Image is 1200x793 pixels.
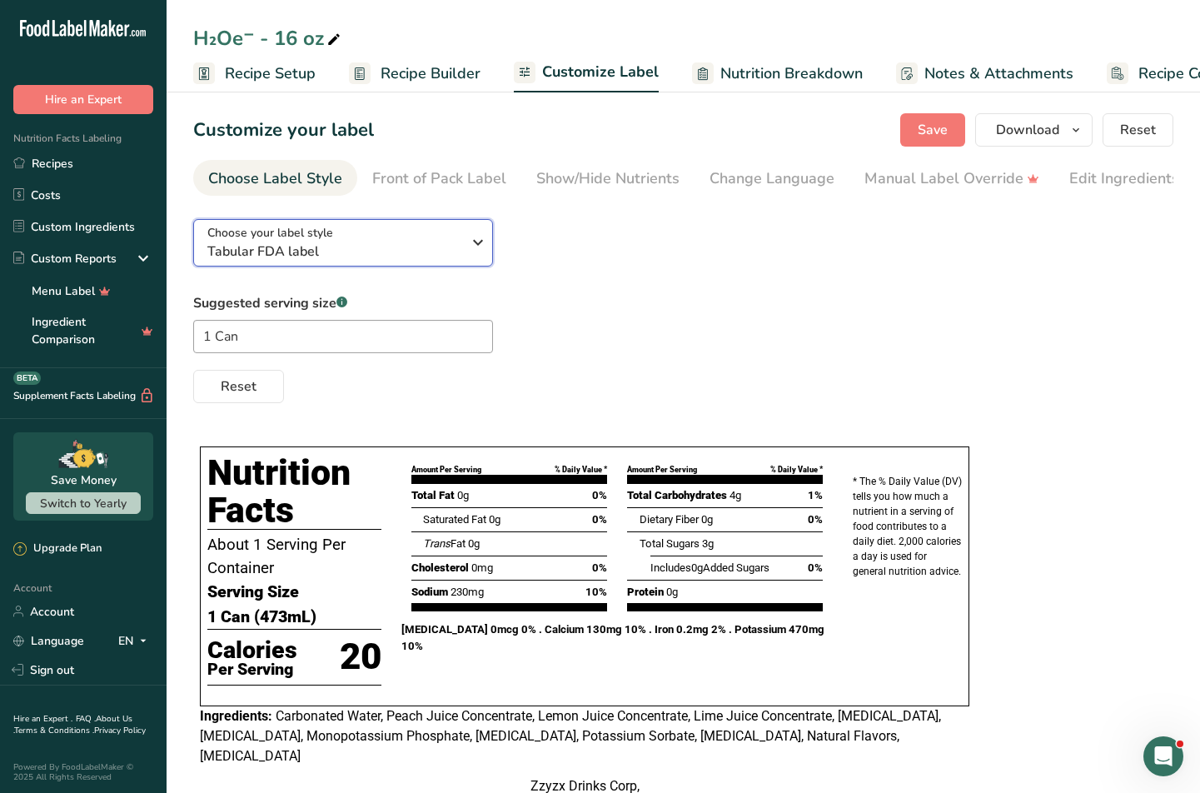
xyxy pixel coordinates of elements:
span: Customize Label [542,61,659,83]
p: Calories [207,638,297,663]
span: Choose your label style [207,224,333,242]
div: Upgrade Plan [13,541,102,557]
span: 1 Can (473mL) [207,605,316,630]
div: Save Money [51,471,117,489]
span: 1% [808,487,823,504]
span: 0% [808,560,823,576]
span: 4g [729,489,741,501]
span: Sodium [411,586,448,598]
span: Dietary Fiber [640,513,699,526]
span: 0g [489,513,500,526]
p: * The % Daily Value (DV) tells you how much a nutrient in a serving of food contributes to a dail... [853,474,962,580]
p: About 1 Serving Per Container [207,533,381,580]
span: Reset [1120,120,1156,140]
span: Total Carbohydrates [627,489,727,501]
i: Trans [423,537,451,550]
span: 0mg [471,561,493,574]
span: 10% [585,584,607,601]
span: Total Sugars [640,537,700,550]
span: 0g [468,537,480,550]
a: About Us . [13,713,132,736]
span: Download [996,120,1059,140]
span: Notes & Attachments [924,62,1073,85]
a: Recipe Setup [193,55,316,92]
span: Save [918,120,948,140]
div: Amount Per Serving [627,464,697,476]
div: Manual Label Override [864,167,1039,190]
a: Privacy Policy [94,725,146,736]
span: 0g [666,586,678,598]
span: 0g [691,561,703,574]
div: % Daily Value * [555,464,607,476]
a: Terms & Conditions . [14,725,94,736]
div: EN [118,631,153,651]
button: Hire an Expert [13,85,153,114]
span: Recipe Builder [381,62,480,85]
div: Choose Label Style [208,167,342,190]
span: Saturated Fat [423,513,486,526]
span: 0% [592,487,607,504]
a: Language [13,626,84,656]
button: Save [900,113,965,147]
h1: Nutrition Facts [207,454,381,530]
h1: Customize your label [193,117,374,144]
span: 0% [808,511,823,528]
div: H₂Oe⁻ - 16 oz [193,23,344,53]
iframe: Intercom live chat [1143,736,1183,776]
span: 0g [457,489,469,501]
button: Switch to Yearly [26,492,141,514]
span: Ingredients: [200,708,272,724]
p: 20 [340,630,381,685]
span: Fat [423,537,466,550]
span: 0% [592,511,607,528]
a: Recipe Builder [349,55,480,92]
span: Cholesterol [411,561,469,574]
a: Notes & Attachments [896,55,1073,92]
button: Reset [1103,113,1173,147]
div: Custom Reports [13,250,117,267]
span: Tabular FDA label [207,242,461,262]
div: % Daily Value * [770,464,823,476]
div: Amount Per Serving [411,464,481,476]
span: Includes Added Sugars [650,561,769,574]
div: BETA [13,372,41,385]
button: Choose your label style Tabular FDA label [193,219,493,267]
a: FAQ . [76,713,96,725]
span: Recipe Setup [225,62,316,85]
span: Carbonated Water, Peach Juice Concentrate, Lemon Juice Concentrate, Lime Juice Concentrate, [MEDI... [200,708,941,764]
p: [MEDICAL_DATA] 0mcg 0% . Calcium 130mg 10% . Iron 0.2mg 2% . Potassium 470mg 10% [401,621,833,655]
div: Powered By FoodLabelMaker © 2025 All Rights Reserved [13,762,153,782]
button: Download [975,113,1093,147]
span: Protein [627,586,664,598]
div: Front of Pack Label [372,167,506,190]
a: Nutrition Breakdown [692,55,863,92]
div: Change Language [710,167,834,190]
span: 0g [701,513,713,526]
span: Switch to Yearly [40,496,127,511]
span: 3g [702,537,714,550]
a: Hire an Expert . [13,713,72,725]
span: Nutrition Breakdown [720,62,863,85]
p: Per Serving [207,663,297,676]
a: Customize Label [514,53,659,93]
span: Serving Size [207,580,299,605]
span: Reset [221,377,256,396]
div: Show/Hide Nutrients [536,167,680,190]
span: Total Fat [411,489,455,501]
span: 0% [592,560,607,576]
label: Suggested serving size [193,293,493,313]
button: Reset [193,370,284,403]
span: 230mg [451,586,484,598]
